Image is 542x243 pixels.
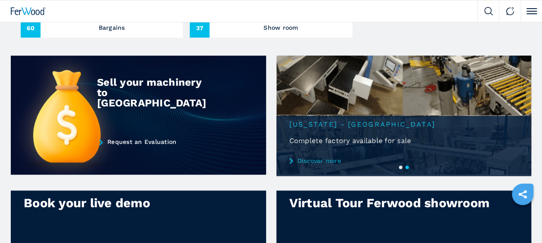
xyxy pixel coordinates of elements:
[276,137,532,157] h2: Complete factory available for sale
[276,56,531,174] img: Complete factory available for sale
[11,7,46,15] img: Ferwood
[399,165,402,169] button: 1
[520,0,542,22] button: Click to toggle menu
[21,19,41,37] span: 60
[99,138,211,145] a: Request an Evaluation
[99,22,125,34] h3: Bargains
[11,56,266,174] img: Sell your machinery to Ferwood
[97,77,214,108] div: Sell your machinery to [GEOGRAPHIC_DATA]
[190,19,210,37] span: 37
[505,204,536,237] iframe: Chat
[506,7,514,16] img: Contact us
[405,165,409,169] button: 2
[276,116,532,129] span: [US_STATE] - [GEOGRAPHIC_DATA]
[289,197,519,209] div: Virtual Tour Ferwood showroom
[484,7,493,16] img: Search
[276,157,532,164] a: Discover more
[512,184,533,205] a: sharethis
[24,197,253,209] div: Book your live demo
[263,22,298,34] h3: Show room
